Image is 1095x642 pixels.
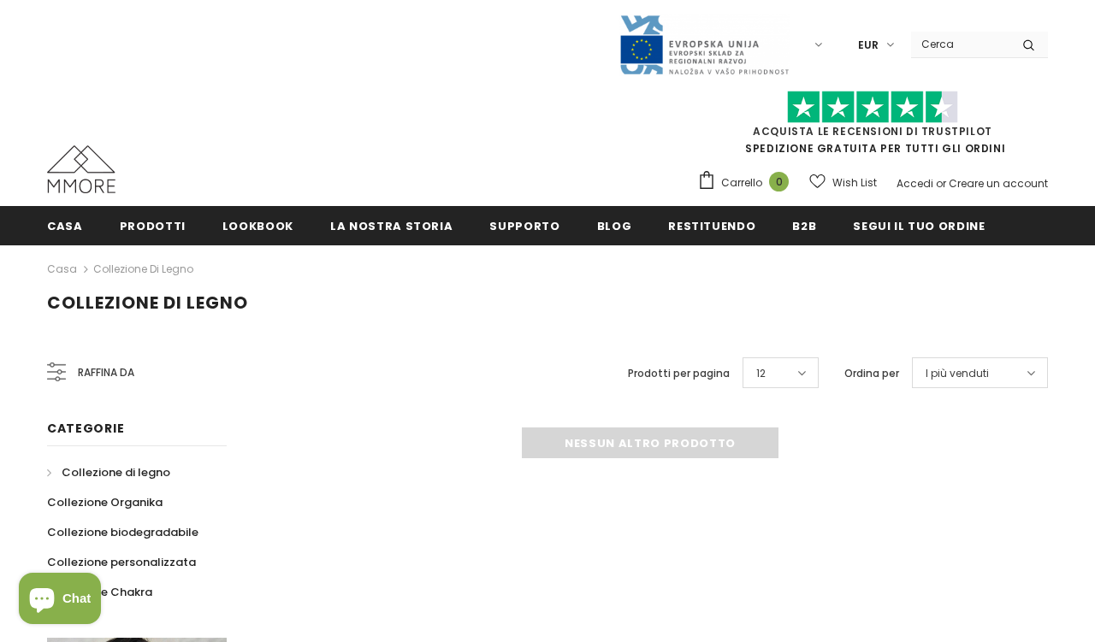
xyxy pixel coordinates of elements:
[936,176,946,191] span: or
[62,464,170,480] span: Collezione di legno
[668,206,755,244] a: Restituendo
[926,365,989,382] span: I più venduti
[47,517,198,547] a: Collezione biodegradabile
[697,170,797,196] a: Carrello 0
[330,218,453,234] span: La nostra storia
[853,206,985,244] a: Segui il tuo ordine
[47,457,170,487] a: Collezione di legno
[668,218,755,234] span: Restituendo
[911,32,1009,56] input: Search Site
[769,172,789,191] span: 0
[489,218,559,234] span: supporto
[756,365,766,382] span: 12
[489,206,559,244] a: supporto
[628,365,730,382] label: Prodotti per pagina
[597,218,632,234] span: Blog
[619,37,790,51] a: Javni Razpis
[47,554,196,570] span: Collezione personalizzata
[222,218,293,234] span: Lookbook
[721,174,762,191] span: Carrello
[897,176,933,191] a: Accedi
[949,176,1048,191] a: Creare un account
[93,262,193,276] a: Collezione di legno
[47,291,248,315] span: Collezione di legno
[47,547,196,577] a: Collezione personalizzata
[47,420,124,437] span: Categorie
[787,91,958,124] img: Fidati di Pilot Stars
[14,573,106,628] inbox-online-store-chat: Shopify online store chat
[853,218,985,234] span: Segui il tuo ordine
[858,37,879,54] span: EUR
[792,218,816,234] span: B2B
[47,494,163,510] span: Collezione Organika
[330,206,453,244] a: La nostra storia
[619,14,790,76] img: Javni Razpis
[47,218,83,234] span: Casa
[47,524,198,540] span: Collezione biodegradabile
[78,363,134,382] span: Raffina da
[47,259,77,280] a: Casa
[120,206,186,244] a: Prodotti
[47,206,83,244] a: Casa
[47,145,115,193] img: Casi MMORE
[597,206,632,244] a: Blog
[792,206,816,244] a: B2B
[809,168,877,197] a: Wish List
[753,124,992,138] a: Acquista le recensioni di TrustPilot
[47,487,163,517] a: Collezione Organika
[697,98,1048,156] span: SPEDIZIONE GRATUITA PER TUTTI GLI ORDINI
[120,218,186,234] span: Prodotti
[832,174,877,191] span: Wish List
[844,365,899,382] label: Ordina per
[222,206,293,244] a: Lookbook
